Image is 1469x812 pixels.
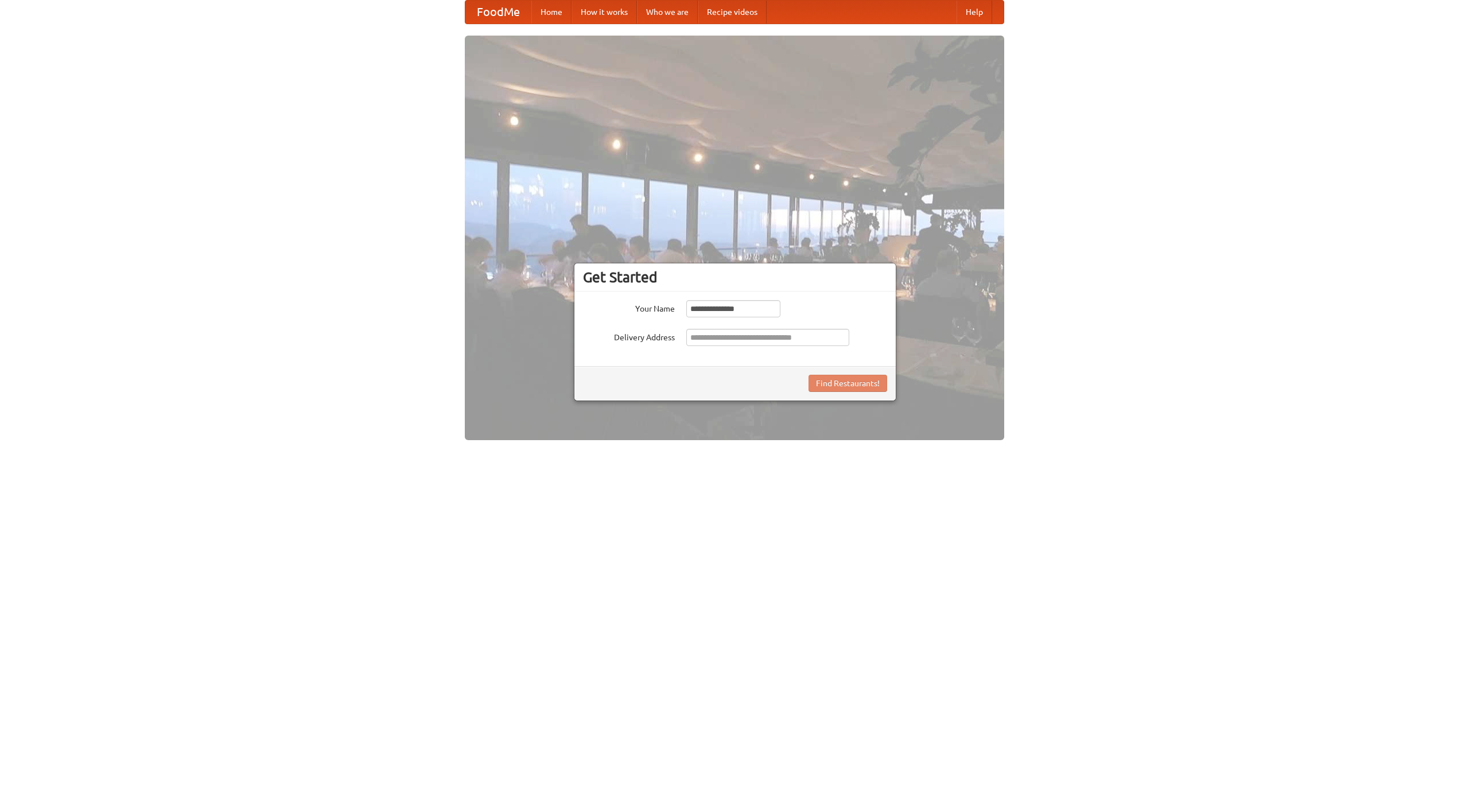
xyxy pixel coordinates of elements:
button: Find Restaurants! [809,375,887,392]
a: FoodMe [465,1,531,24]
a: Home [531,1,572,24]
a: How it works [572,1,637,24]
a: Who we are [637,1,698,24]
a: Recipe videos [698,1,767,24]
label: Your Name [583,300,675,314]
label: Delivery Address [583,329,675,343]
h3: Get Started [583,269,887,286]
a: Help [957,1,992,24]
